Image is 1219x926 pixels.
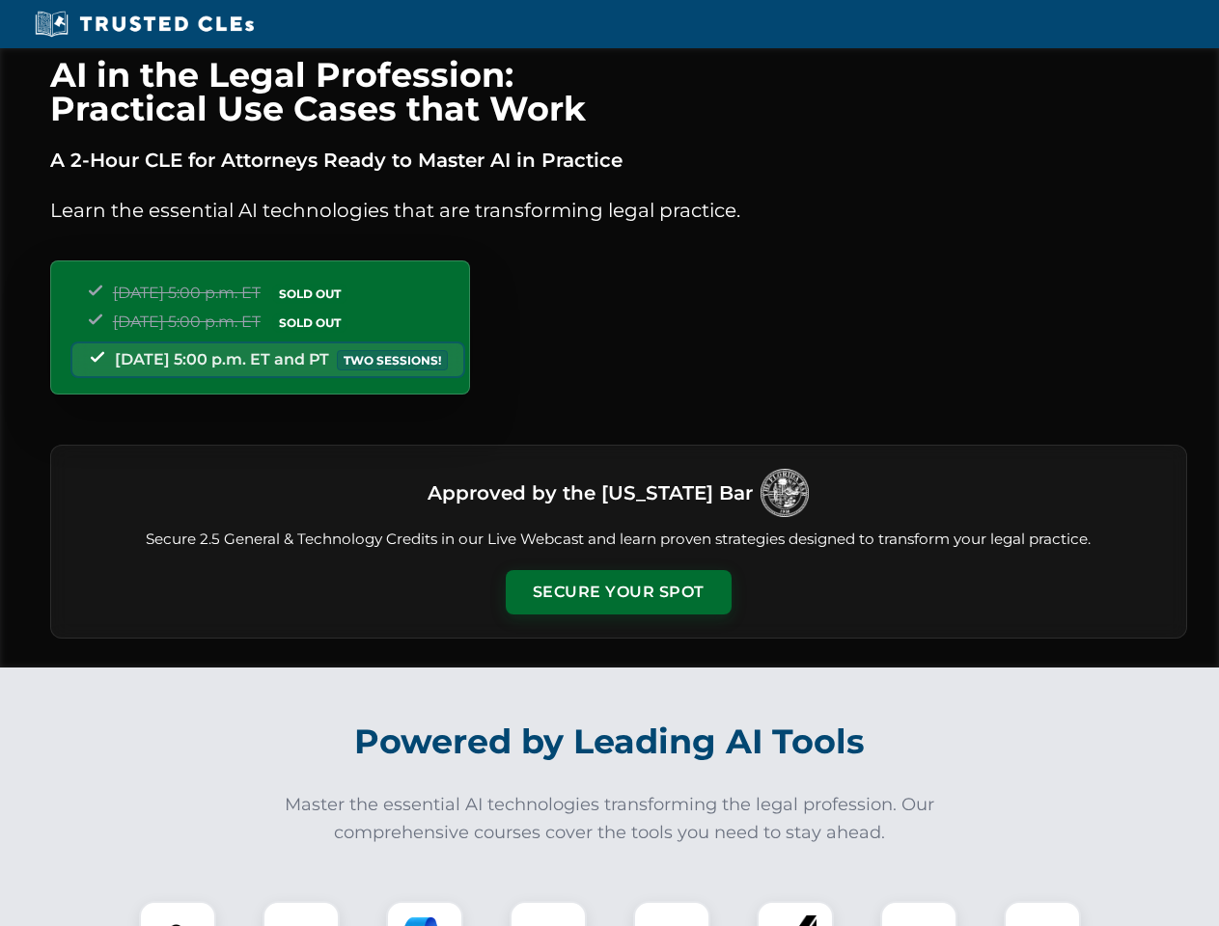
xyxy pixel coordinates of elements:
img: Trusted CLEs [29,10,260,39]
p: Secure 2.5 General & Technology Credits in our Live Webcast and learn proven strategies designed ... [74,529,1163,551]
p: Learn the essential AI technologies that are transforming legal practice. [50,195,1187,226]
p: Master the essential AI technologies transforming the legal profession. Our comprehensive courses... [272,791,948,847]
img: Logo [761,469,809,517]
button: Secure Your Spot [506,570,732,614]
span: SOLD OUT [272,313,347,333]
h3: Approved by the [US_STATE] Bar [428,476,753,510]
p: A 2-Hour CLE for Attorneys Ready to Master AI in Practice [50,145,1187,176]
span: [DATE] 5:00 p.m. ET [113,313,261,331]
span: SOLD OUT [272,284,347,304]
span: [DATE] 5:00 p.m. ET [113,284,261,302]
h2: Powered by Leading AI Tools [75,708,1145,776]
h1: AI in the Legal Profession: Practical Use Cases that Work [50,58,1187,125]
